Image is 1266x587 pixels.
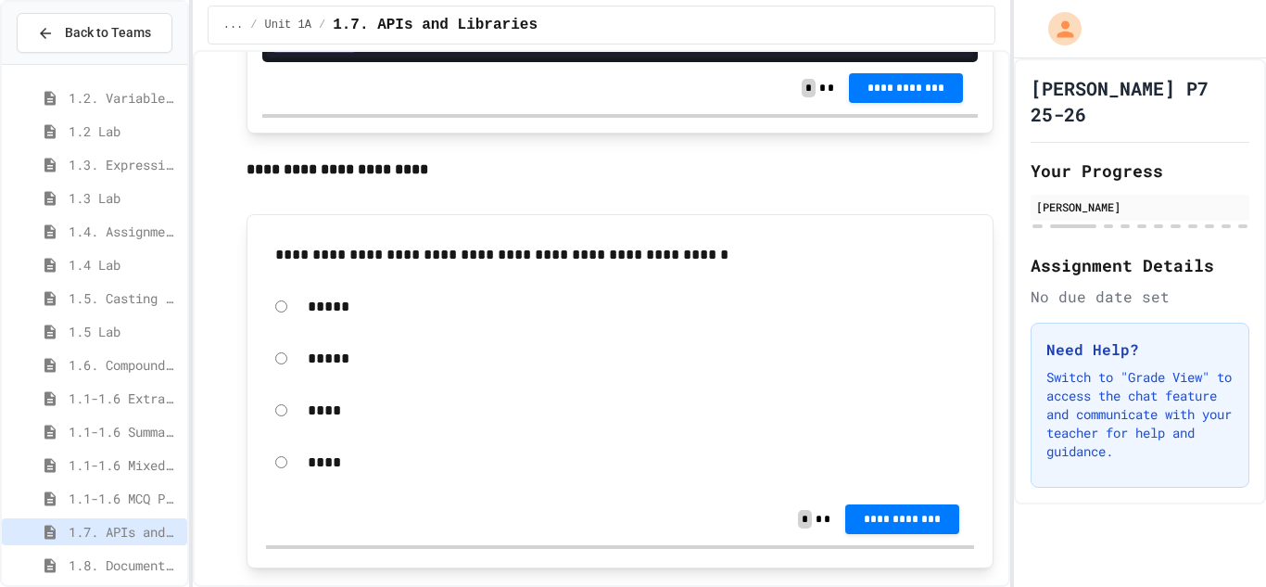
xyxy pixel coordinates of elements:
span: 1.7. APIs and Libraries [333,14,538,36]
span: 1.3 Lab [69,188,180,208]
span: 1.8. Documentation with Comments and Preconditions [69,555,180,575]
h3: Need Help? [1046,338,1234,361]
span: 1.1-1.6 MCQ Practice [69,489,180,508]
div: My Account [1029,7,1086,50]
span: ... [223,18,244,32]
span: 1.2. Variables and Data Types [69,88,180,108]
span: / [250,18,257,32]
span: Unit 1A [265,18,311,32]
span: 1.1-1.6 Summary [69,422,180,441]
span: Back to Teams [65,23,151,43]
div: No due date set [1031,286,1249,308]
span: 1.1-1.6 Mixed Up Code Practice [69,455,180,475]
p: Switch to "Grade View" to access the chat feature and communicate with your teacher for help and ... [1046,368,1234,461]
h2: Your Progress [1031,158,1249,184]
span: 1.5. Casting and Ranges of Values [69,288,180,308]
span: 1.6. Compound Assignment Operators [69,355,180,375]
span: 1.5 Lab [69,322,180,341]
h1: [PERSON_NAME] P7 25-26 [1031,75,1249,127]
button: Back to Teams [17,13,172,53]
span: 1.3. Expressions and Output [New] [69,155,180,174]
h2: Assignment Details [1031,252,1249,278]
span: 1.4 Lab [69,255,180,274]
span: / [319,18,325,32]
div: [PERSON_NAME] [1036,198,1244,215]
span: 1.2 Lab [69,121,180,141]
span: 1.1-1.6 Extra Coding Practice [69,389,180,408]
span: 1.4. Assignment and Input [69,222,180,241]
span: 1.7. APIs and Libraries [69,522,180,542]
